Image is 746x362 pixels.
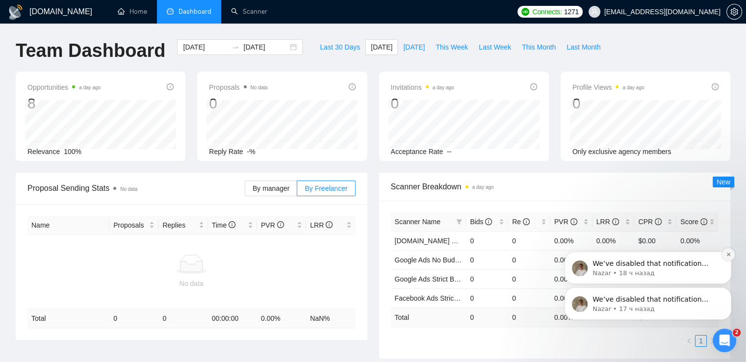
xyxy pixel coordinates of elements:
span: No data [251,85,268,90]
span: user [591,8,598,15]
span: right [710,338,716,344]
div: 0 [209,94,267,113]
a: searchScanner [231,7,267,16]
time: a day ago [433,85,454,90]
span: Proposal Sending Stats [27,182,245,194]
span: Last Month [566,42,600,52]
td: 0 [466,269,508,288]
button: [DATE] [365,39,398,55]
span: This Week [436,42,468,52]
input: Start date [183,42,228,52]
button: left [683,335,695,347]
button: This Week [430,39,473,55]
span: PVR [261,221,284,229]
a: Google Ads Strict Budget [395,275,471,283]
td: 0 [508,288,550,308]
th: Replies [158,216,207,235]
div: No data [31,278,352,289]
span: info-circle [530,83,537,90]
span: info-circle [712,83,719,90]
span: Relevance [27,148,60,155]
span: Opportunities [27,81,101,93]
span: Time [212,221,235,229]
td: Total [27,309,109,328]
span: 1271 [564,6,579,17]
button: Last Week [473,39,516,55]
td: 0.00 % [257,309,306,328]
iframe: Intercom live chat [713,329,736,352]
span: info-circle [349,83,356,90]
td: 0 [508,231,550,250]
iframe: Intercom notifications сообщение [550,189,746,336]
time: a day ago [472,184,494,190]
span: filter [454,214,464,229]
span: [DATE] [403,42,425,52]
a: Facebook Ads Strict Budget [395,294,480,302]
td: 0 [508,250,550,269]
span: Last 30 Days [320,42,360,52]
span: This Month [522,42,556,52]
span: info-circle [523,218,530,225]
span: Only exclusive agency members [572,148,671,155]
span: Reply Rate [209,148,243,155]
span: left [686,338,692,344]
span: Scanner Name [395,218,440,226]
span: info-circle [485,218,492,225]
a: [DOMAIN_NAME] & other tools - [PERSON_NAME] [395,237,553,245]
a: homeHome [118,7,147,16]
li: Next Page [707,335,719,347]
span: swap-right [232,43,239,51]
th: Name [27,216,109,235]
span: info-circle [326,221,333,228]
a: 1 [695,336,706,346]
span: info-circle [277,221,284,228]
li: 1 [695,335,707,347]
span: Replies [162,220,196,231]
span: Proposals [209,81,267,93]
button: setting [726,4,742,20]
img: upwork-logo.png [521,8,529,16]
td: 0 [508,308,550,327]
td: 0 [109,309,158,328]
td: 0 [466,231,508,250]
td: 0 [158,309,207,328]
span: LRR [310,221,333,229]
button: Last 30 Days [314,39,365,55]
input: End date [243,42,288,52]
td: 0 [466,250,508,269]
span: -- [447,148,451,155]
span: 2 [733,329,741,336]
button: Last Month [561,39,606,55]
button: [DATE] [398,39,430,55]
span: Proposals [113,220,147,231]
td: 0 [466,288,508,308]
span: Last Week [479,42,511,52]
span: info-circle [167,83,174,90]
span: Re [512,218,530,226]
span: By manager [253,184,289,192]
td: NaN % [306,309,355,328]
span: Scanner Breakdown [391,181,719,193]
time: a day ago [622,85,644,90]
span: dashboard [167,8,174,15]
span: Bids [470,218,492,226]
span: info-circle [229,221,235,228]
button: This Month [516,39,561,55]
h1: Team Dashboard [16,39,165,62]
a: setting [726,8,742,16]
span: Dashboard [179,7,211,16]
span: New [717,178,730,186]
td: 0 [508,269,550,288]
td: 00:00:00 [208,309,257,328]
